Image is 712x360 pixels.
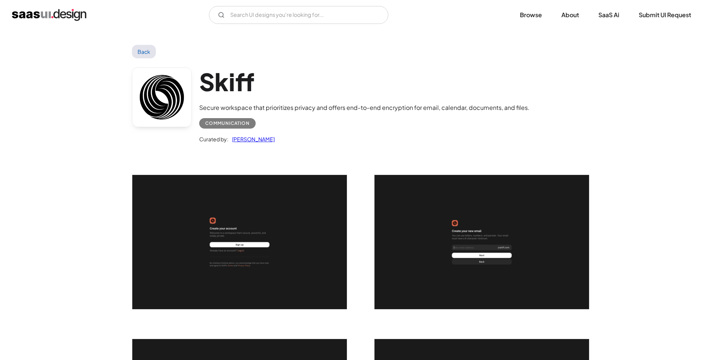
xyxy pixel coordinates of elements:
h1: Skiff [199,67,530,96]
a: Browse [511,7,551,23]
a: Submit UI Request [630,7,700,23]
a: About [552,7,588,23]
div: Curated by: [199,135,228,144]
a: [PERSON_NAME] [228,135,275,144]
div: Communication [205,119,250,128]
a: open lightbox [375,175,589,309]
a: SaaS Ai [589,7,628,23]
img: 641c4861af215e87c3c5ee6a_Skiff%20Create%20Email%20Screen.png [375,175,589,309]
a: Back [132,45,156,58]
input: Search UI designs you're looking for... [209,6,388,24]
form: Email Form [209,6,388,24]
a: open lightbox [132,175,347,309]
img: 641c4846e898e625f5f46313_Skiff%20Welcome%20Screen.png [132,175,347,309]
a: home [12,9,86,21]
div: Secure workspace that prioritizes privacy and offers end-to-end encryption for email, calendar, d... [199,103,530,112]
